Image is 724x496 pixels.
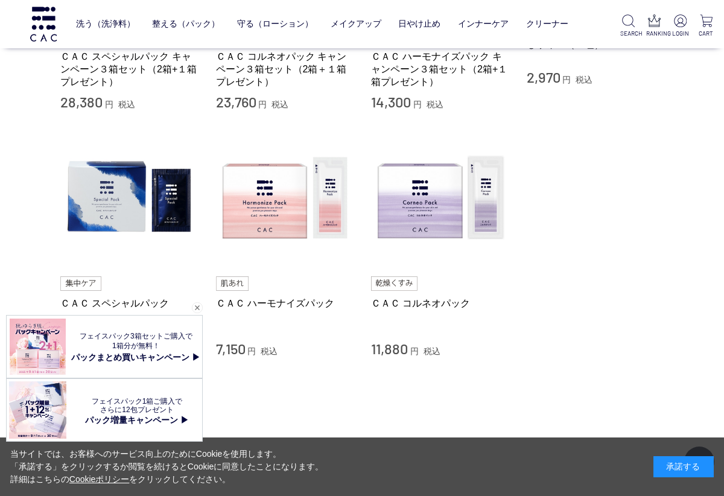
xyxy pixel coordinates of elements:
a: ＣＡＣ スペシャルパック [60,297,198,310]
a: ＣＡＣ ハーモナイズパック キャンペーン３箱セット（2箱+１箱プレゼント） [371,50,509,89]
span: 税込 [118,100,135,109]
a: 洗う（洗浄料） [76,10,135,38]
span: 税込 [261,346,278,356]
span: 円 [247,346,256,356]
img: ＣＡＣ ハーモナイズパック [216,129,354,267]
img: logo [28,7,59,41]
img: 集中ケア [60,276,101,291]
div: 当サイトでは、お客様へのサービス向上のためにCookieを使用します。 「承諾する」をクリックするか閲覧を続けるとCookieに同意したことになります。 詳細はこちらの をクリックしてください。 [10,448,324,486]
img: 乾燥くすみ [371,276,418,291]
a: ＣＡＣ スペシャルパック キャンペーン３箱セット（2箱+１箱プレゼント） [60,50,198,89]
a: ＣＡＣ コルネオパック [371,297,509,310]
p: LOGIN [672,29,688,38]
span: 円 [562,75,571,84]
span: 23,760 [216,93,256,110]
a: 日やけ止め [398,10,440,38]
span: 2,970 [527,68,560,86]
a: RANKING [646,14,662,38]
span: 28,380 [60,93,103,110]
span: 円 [258,100,267,109]
a: 整える（パック） [152,10,220,38]
span: 税込 [424,346,440,356]
img: ＣＡＣ コルネオパック [371,129,509,267]
span: 14,300 [371,93,411,110]
a: クリーナー [526,10,568,38]
span: 税込 [271,100,288,109]
img: 肌あれ [216,276,249,291]
a: 守る（ローション） [237,10,313,38]
a: CART [698,14,714,38]
span: 円 [410,346,419,356]
a: ＣＡＣ コルネオパック キャンペーン３箱セット（2箱＋１箱プレゼント） [216,50,354,89]
a: Cookieポリシー [69,474,130,484]
span: 7,150 [216,340,246,357]
a: メイクアップ [331,10,381,38]
div: 承諾する [653,456,714,477]
span: 税込 [576,75,592,84]
p: CART [698,29,714,38]
span: 11,880 [371,340,408,357]
a: LOGIN [672,14,688,38]
p: SEARCH [620,29,637,38]
p: RANKING [646,29,662,38]
a: SEARCH [620,14,637,38]
a: インナーケア [458,10,509,38]
span: 円 [105,100,113,109]
span: 税込 [427,100,443,109]
img: ＣＡＣ スペシャルパック [60,129,198,267]
a: ＣＡＣ ハーモナイズパック [216,297,354,310]
span: 円 [413,100,422,109]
